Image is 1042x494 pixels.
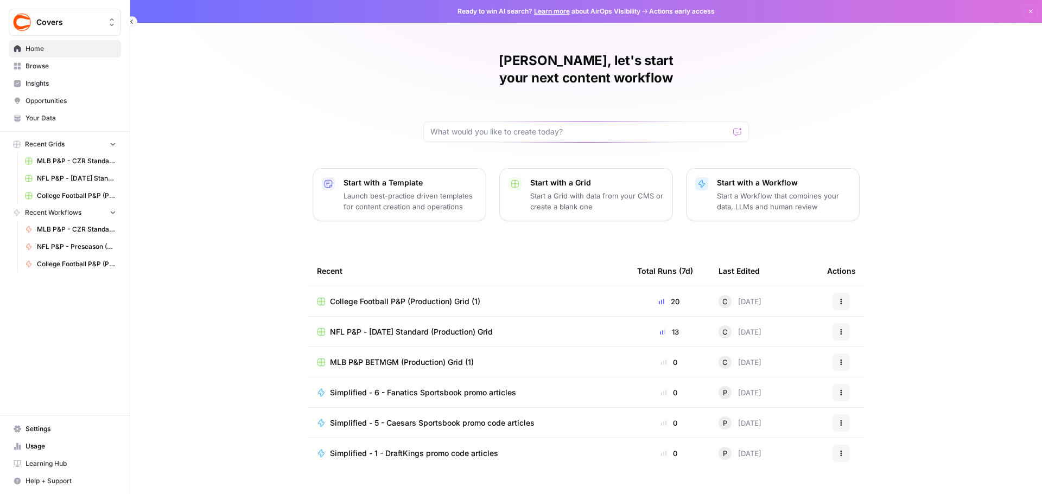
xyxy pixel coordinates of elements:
span: Settings [26,424,116,434]
span: NFL P&P - Preseason (Production) [37,242,116,252]
div: [DATE] [719,386,761,399]
div: 0 [637,448,701,459]
p: Start a Workflow that combines your data, LLMs and human review [717,190,850,212]
button: Recent Workflows [9,204,121,221]
p: Start a Grid with data from your CMS or create a blank one [530,190,664,212]
span: Recent Workflows [25,208,81,217]
a: MLB P&P - CZR Standard (Production) Grid [20,152,121,170]
span: MLB P&P BETMGM (Production) Grid (1) [330,357,474,368]
a: Simplified - 5 - Caesars Sportsbook promo code articles [317,418,620,428]
a: NFL P&P - Preseason (Production) [20,238,121,255]
div: Last Edited [719,256,760,286]
a: Learning Hub [9,455,121,472]
span: Ready to win AI search? about AirOps Visibility [458,7,640,16]
div: 0 [637,418,701,428]
div: [DATE] [719,416,761,429]
span: Simplified - 5 - Caesars Sportsbook promo code articles [330,418,535,428]
button: Start with a WorkflowStart a Workflow that combines your data, LLMs and human review [686,168,860,221]
span: Simplified - 1 - DraftKings promo code articles [330,448,498,459]
span: P [723,448,727,459]
span: P [723,387,727,398]
span: Help + Support [26,476,116,486]
span: Insights [26,79,116,88]
span: Learning Hub [26,459,116,469]
div: Total Runs (7d) [637,256,693,286]
a: College Football P&P (Production) Grid (1) [317,296,620,307]
a: Browse [9,57,121,75]
button: Recent Grids [9,136,121,152]
span: NFL P&P - [DATE] Standard (Production) Grid [330,326,493,337]
button: Start with a TemplateLaunch best-practice driven templates for content creation and operations [313,168,486,221]
a: College Football P&P (Production) [20,255,121,273]
span: Covers [36,17,102,28]
span: C [722,296,728,307]
span: Your Data [26,113,116,123]
span: C [722,326,728,337]
div: 20 [637,296,701,307]
span: P [723,418,727,428]
a: Usage [9,438,121,455]
p: Start with a Workflow [717,177,850,188]
div: [DATE] [719,447,761,460]
a: NFL P&P - [DATE] Standard (Production) Grid [317,326,620,337]
span: Actions early access [649,7,715,16]
a: MLB P&P BETMGM (Production) Grid (1) [317,357,620,368]
a: Opportunities [9,92,121,110]
div: [DATE] [719,295,761,308]
span: Browse [26,61,116,71]
p: Start with a Grid [530,177,664,188]
a: Simplified - 1 - DraftKings promo code articles [317,448,620,459]
div: Recent [317,256,620,286]
span: College Football P&P (Production) Grid (1) [37,191,116,201]
input: What would you like to create today? [430,126,729,137]
div: 13 [637,326,701,337]
span: Recent Grids [25,139,65,149]
div: 0 [637,357,701,368]
span: NFL P&P - [DATE] Standard (Production) Grid [37,174,116,183]
p: Start with a Template [344,177,477,188]
a: MLB P&P - CZR Standard (Production) [20,221,121,238]
span: Opportunities [26,96,116,106]
span: Simplified - 6 - Fanatics Sportsbook promo articles [330,387,516,398]
img: Covers Logo [12,12,32,32]
a: Insights [9,75,121,92]
button: Help + Support [9,472,121,490]
div: [DATE] [719,325,761,338]
button: Workspace: Covers [9,9,121,36]
a: NFL P&P - [DATE] Standard (Production) Grid [20,170,121,187]
a: Settings [9,420,121,438]
span: MLB P&P - CZR Standard (Production) Grid [37,156,116,166]
div: [DATE] [719,356,761,369]
a: Your Data [9,110,121,127]
span: College Football P&P (Production) Grid (1) [330,296,480,307]
span: College Football P&P (Production) [37,259,116,269]
button: Start with a GridStart a Grid with data from your CMS or create a blank one [499,168,673,221]
a: Learn more [534,7,570,15]
a: Simplified - 6 - Fanatics Sportsbook promo articles [317,387,620,398]
span: Usage [26,441,116,451]
div: Actions [827,256,856,286]
p: Launch best-practice driven templates for content creation and operations [344,190,477,212]
a: College Football P&P (Production) Grid (1) [20,187,121,204]
a: Home [9,40,121,57]
span: MLB P&P - CZR Standard (Production) [37,224,116,234]
span: C [722,357,728,368]
span: Home [26,44,116,54]
div: 0 [637,387,701,398]
h1: [PERSON_NAME], let's start your next content workflow [423,52,749,87]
